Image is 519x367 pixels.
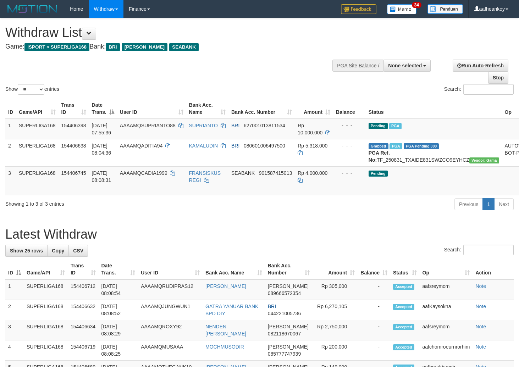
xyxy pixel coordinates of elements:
[358,300,390,320] td: -
[231,123,239,128] span: BRI
[205,324,246,337] a: NENDEN [PERSON_NAME]
[412,2,421,8] span: 34
[138,320,203,340] td: AAAAMQROXY92
[420,259,473,279] th: Op: activate to sort column ascending
[99,279,138,300] td: [DATE] 08:08:54
[47,245,69,257] a: Copy
[99,300,138,320] td: [DATE] 08:08:52
[68,320,99,340] td: 154406634
[298,143,327,149] span: Rp 5.318.000
[203,259,265,279] th: Bank Acc. Name: activate to sort column ascending
[469,157,499,163] span: Vendor URL: https://trx31.1velocity.biz
[228,99,295,119] th: Bank Acc. Number: activate to sort column ascending
[68,259,99,279] th: Trans ID: activate to sort column ascending
[18,84,44,95] select: Showentries
[463,84,514,95] input: Search:
[420,300,473,320] td: aafKaysokna
[333,99,366,119] th: Balance
[24,43,89,51] span: ISPORT > SUPERLIGA168
[420,340,473,361] td: aafchomroeurnrorhim
[265,259,313,279] th: Bank Acc. Number: activate to sort column ascending
[92,170,111,183] span: [DATE] 08:08:31
[99,259,138,279] th: Date Trans.: activate to sort column ascending
[24,279,68,300] td: SUPERLIGA168
[313,300,358,320] td: Rp 6,270,105
[120,123,176,128] span: AAAAMQSUPRIANTO88
[68,245,88,257] a: CSV
[5,340,24,361] td: 4
[99,340,138,361] td: [DATE] 08:08:25
[68,300,99,320] td: 154406632
[420,279,473,300] td: aafsreymom
[336,142,363,149] div: - - -
[5,320,24,340] td: 3
[369,143,388,149] span: Grabbed
[482,198,495,210] a: 1
[268,344,309,350] span: [PERSON_NAME]
[5,198,211,207] div: Showing 1 to 3 of 3 entries
[16,119,59,139] td: SUPERLIGA168
[5,43,339,50] h4: Game: Bank:
[454,198,483,210] a: Previous
[5,259,24,279] th: ID: activate to sort column descending
[494,198,514,210] a: Next
[313,279,358,300] td: Rp 305,000
[393,284,414,290] span: Accepted
[259,170,292,176] span: Copy 901587415013 to clipboard
[138,300,203,320] td: AAAAMQJUNGWUN1
[5,166,16,195] td: 3
[268,351,301,357] span: Copy 085777747939 to clipboard
[393,344,414,350] span: Accepted
[5,279,24,300] td: 1
[99,320,138,340] td: [DATE] 08:08:29
[268,324,309,329] span: [PERSON_NAME]
[404,143,439,149] span: PGA Pending
[5,139,16,166] td: 2
[92,123,111,135] span: [DATE] 07:55:36
[358,279,390,300] td: -
[389,123,402,129] span: Marked by aafromsomean
[92,143,111,156] span: [DATE] 08:04:36
[189,123,218,128] a: SUPRIANTO
[336,122,363,129] div: - - -
[138,279,203,300] td: AAAAMQRUDIPRAS12
[5,119,16,139] td: 1
[390,143,402,149] span: Marked by aafromsomean
[61,123,86,128] span: 154406398
[369,123,388,129] span: Pending
[106,43,120,51] span: BRI
[358,340,390,361] td: -
[68,340,99,361] td: 154406719
[268,283,309,289] span: [PERSON_NAME]
[5,99,16,119] th: ID
[205,304,258,316] a: GATRA YANUAR BANK BPD DIY
[358,320,390,340] td: -
[268,290,301,296] span: Copy 089666572354 to clipboard
[268,331,301,337] span: Copy 082118670067 to clipboard
[313,259,358,279] th: Amount: activate to sort column ascending
[205,344,244,350] a: MOCHMUSODIR
[231,143,239,149] span: BRI
[369,171,388,177] span: Pending
[366,139,502,166] td: TF_250831_TXAIDE831SWZCO9EYHCZ
[268,304,276,309] span: BRI
[120,170,167,176] span: AAAAMQCADIA1999
[189,143,218,149] a: KAMALUDIN
[387,4,417,14] img: Button%20Memo.svg
[122,43,167,51] span: [PERSON_NAME]
[186,99,228,119] th: Bank Acc. Name: activate to sort column ascending
[117,99,186,119] th: User ID: activate to sort column ascending
[59,99,89,119] th: Trans ID: activate to sort column ascending
[24,259,68,279] th: Game/API: activate to sort column ascending
[388,63,422,68] span: None selected
[444,84,514,95] label: Search:
[358,259,390,279] th: Balance: activate to sort column ascending
[313,340,358,361] td: Rp 200,000
[295,99,333,119] th: Amount: activate to sort column ascending
[138,340,203,361] td: AAAAMQMUSAAA
[488,72,508,84] a: Stop
[138,259,203,279] th: User ID: activate to sort column ascending
[341,4,376,14] img: Feedback.jpg
[5,26,339,40] h1: Withdraw List
[444,245,514,255] label: Search:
